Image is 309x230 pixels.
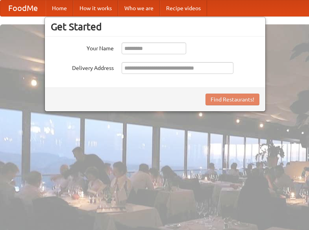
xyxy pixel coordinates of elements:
[51,42,114,52] label: Your Name
[160,0,207,16] a: Recipe videos
[205,94,259,105] button: Find Restaurants!
[51,21,259,33] h3: Get Started
[46,0,73,16] a: Home
[0,0,46,16] a: FoodMe
[118,0,160,16] a: Who we are
[73,0,118,16] a: How it works
[51,62,114,72] label: Delivery Address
